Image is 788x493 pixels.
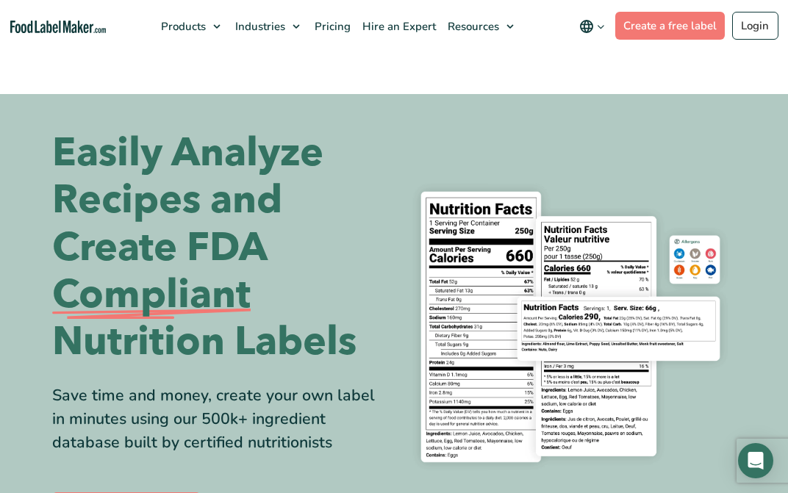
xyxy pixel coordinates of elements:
h1: Easily Analyze Recipes and Create FDA Nutrition Labels [52,129,383,366]
a: Create a free label [615,12,726,40]
span: Compliant [52,271,251,318]
div: Save time and money, create your own label in minutes using our 500k+ ingredient database built b... [52,384,383,454]
span: Pricing [310,19,352,34]
span: Industries [231,19,287,34]
span: Hire an Expert [358,19,437,34]
span: Resources [443,19,501,34]
div: Open Intercom Messenger [738,443,773,478]
a: Login [732,12,778,40]
span: Products [157,19,207,34]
